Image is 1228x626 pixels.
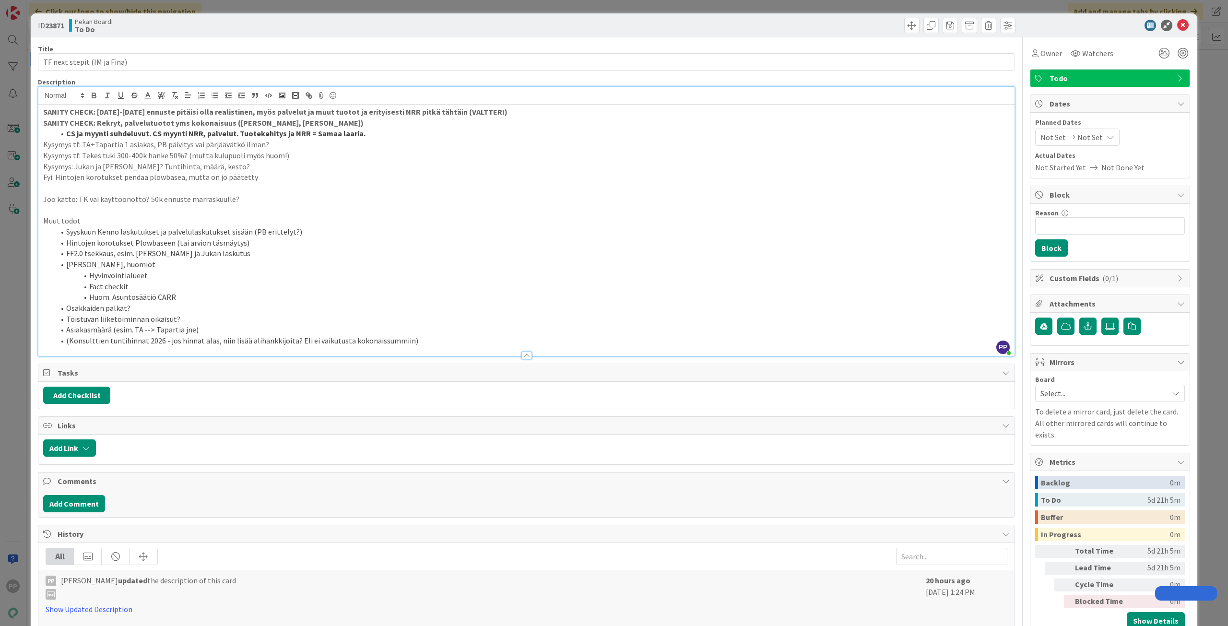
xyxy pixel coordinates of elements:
[38,45,53,53] label: Title
[43,139,1010,150] p: Kysymys tf: TA+Tapartia 1 asiakas, PB päivitys vai pärjäävätkö ilman?
[61,575,236,600] span: [PERSON_NAME] the description of this card
[43,215,1010,226] p: Muut todot
[55,248,1010,259] li: FF2.0 tsekkaus, esim. [PERSON_NAME] ja Jukan laskutus
[43,387,110,404] button: Add Checklist
[1170,476,1181,489] div: 0m
[1050,298,1172,309] span: Attachments
[996,341,1010,354] span: PP
[55,303,1010,314] li: Osakkaiden palkat?
[1035,406,1185,440] p: To delete a mirror card, just delete the card. All other mirrored cards will continue to exists.
[1132,562,1181,575] div: 5d 21h 5m
[55,270,1010,281] li: Hyvinvointialueet
[43,495,105,512] button: Add Comment
[46,548,74,565] div: All
[43,150,1010,161] p: Kysymys tf: Tekes tuki 300-400k hanke 50%? (mutta kulupuoli myös huom!)
[1132,579,1181,591] div: 0m
[46,576,56,586] div: PP
[1050,356,1172,368] span: Mirrors
[1050,189,1172,201] span: Block
[1050,272,1172,284] span: Custom Fields
[43,107,508,117] strong: SANITY CHECK: [DATE]-[DATE] ennuste pitäisi olla realistinen, myös palvelut ja muut tuotot ja eri...
[1035,118,1185,128] span: Planned Dates
[1075,562,1128,575] div: Lead Time
[55,259,1010,270] li: [PERSON_NAME], huomiot
[45,21,64,30] b: 23871
[1035,209,1059,217] label: Reason
[38,78,75,86] span: Description
[43,172,1010,183] p: Fyi: Hintojen korotukset pendaa plowbasea, mutta on jo päätetty
[1041,493,1147,507] div: To Do
[1102,273,1118,283] span: ( 0/1 )
[1050,98,1172,109] span: Dates
[43,118,364,128] strong: SANITY CHECK: Rekryt, palvelutuotot yms kokonaisuus ([PERSON_NAME], [PERSON_NAME])
[58,420,997,431] span: Links
[1041,528,1170,541] div: In Progress
[55,281,1010,292] li: Fact checkit
[896,548,1007,565] input: Search...
[1147,493,1181,507] div: 5d 21h 5m
[58,528,997,540] span: History
[55,314,1010,325] li: Toistuvan liiketoiminnan oikaisut?
[1170,528,1181,541] div: 0m
[1041,476,1170,489] div: Backlog
[926,576,970,585] b: 20 hours ago
[43,439,96,457] button: Add Link
[1101,162,1145,173] span: Not Done Yet
[58,475,997,487] span: Comments
[1040,47,1062,59] span: Owner
[1041,510,1170,524] div: Buffer
[1035,239,1068,257] button: Block
[1132,595,1181,608] div: 0m
[46,604,132,614] a: Show Updated Description
[38,20,64,31] span: ID
[55,226,1010,237] li: Syyskuun Kenno laskutukset ja palvelulaskutukset sisään (PB erittelyt?)
[43,161,1010,172] p: Kysymys: Jukan ja [PERSON_NAME]? Tuntihinta, määrä, kesto?
[1077,131,1103,143] span: Not Set
[66,129,366,138] strong: CS ja myynti suhdeluvut. CS myynti NRR, palvelut. Tuotekehitys ja NRR = Samaa laaria.
[55,335,1010,346] li: (Konsulttien tuntihinnat 2026 - jos hinnat alas, niin lisää alihankkijoita? Eli ei vaikutusta kok...
[1050,456,1172,468] span: Metrics
[1075,579,1128,591] div: Cycle Time
[1040,131,1066,143] span: Not Set
[55,292,1010,303] li: Huom. Asuntosäätiö CARR
[55,324,1010,335] li: Asiakasmäärä (esim. TA --> Tapartia jne)
[75,18,113,25] span: Pekan Boardi
[1035,162,1086,173] span: Not Started Yet
[1050,72,1172,84] span: Todo
[926,575,1007,615] div: [DATE] 1:24 PM
[1035,151,1185,161] span: Actual Dates
[1075,595,1128,608] div: Blocked Time
[1132,545,1181,558] div: 5d 21h 5m
[1075,545,1128,558] div: Total Time
[43,194,1010,205] p: Joo katto: TK vai käyttöönotto? 50k ennuste marraskuulle?
[1082,47,1113,59] span: Watchers
[55,237,1010,248] li: Hintojen korotukset Plowbaseen (tai arvion täsmäytys)
[118,576,147,585] b: updated
[75,25,113,33] b: To Do
[58,367,997,378] span: Tasks
[38,53,1015,71] input: type card name here...
[1035,376,1055,383] span: Board
[1170,510,1181,524] div: 0m
[1040,387,1163,400] span: Select...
